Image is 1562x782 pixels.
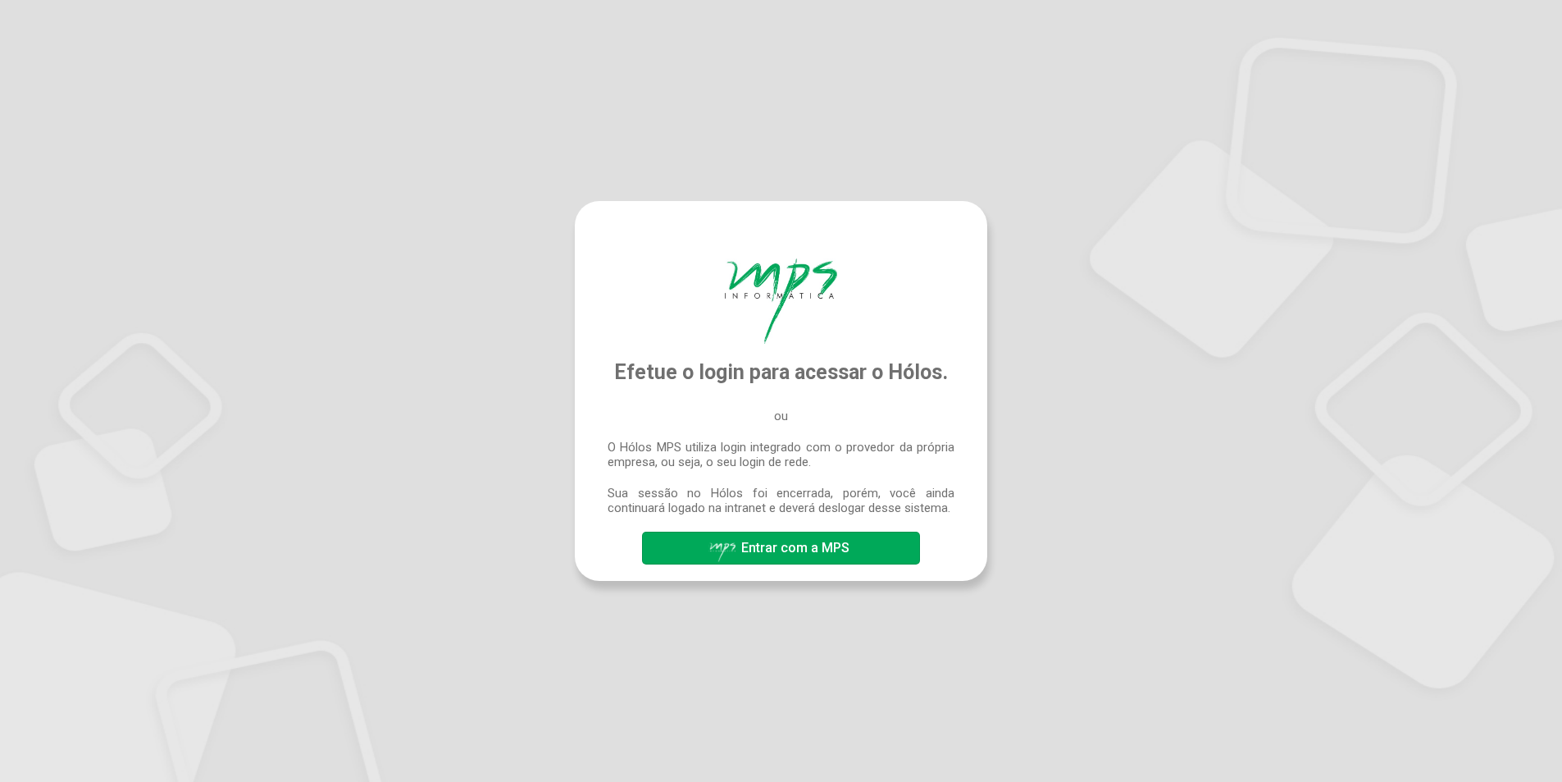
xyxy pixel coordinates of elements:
[774,409,788,423] span: ou
[725,258,836,344] img: Hólos Mps Digital
[608,486,954,515] span: Sua sessão no Hólos foi encerrada, porém, você ainda continuará logado na intranet e deverá deslo...
[608,440,954,469] span: O Hólos MPS utiliza login integrado com o provedor da própria empresa, ou seja, o seu login de rede.
[642,532,919,565] button: Entrar com a MPS
[741,540,849,556] span: Entrar com a MPS
[614,360,948,384] span: Efetue o login para acessar o Hólos.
